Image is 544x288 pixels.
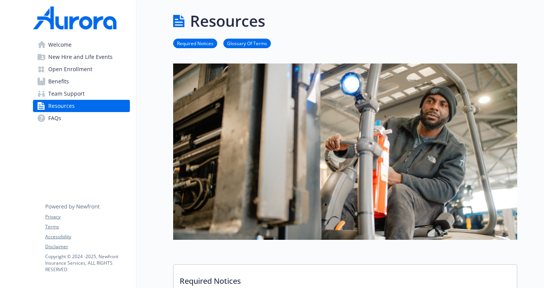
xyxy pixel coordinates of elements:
a: Terms [45,223,129,230]
span: FAQs [48,112,61,124]
a: Accessibility [45,233,129,240]
span: New Hire and Life Events [48,51,113,63]
a: FAQs [33,112,130,124]
a: Disclaimer [45,243,129,250]
span: Benefits [48,75,69,88]
a: Privacy [45,213,129,220]
a: Glossary Of Terms [223,39,271,47]
a: Welcome [33,39,130,51]
span: Open Enrollment [48,63,92,75]
span: Team Support [48,88,85,100]
a: Benefits [33,75,130,88]
a: Team Support [33,88,130,100]
span: Resources [48,100,75,112]
h1: Resources [190,10,265,33]
a: Open Enrollment [33,63,130,75]
a: New Hire and Life Events [33,51,130,63]
img: resources page banner [173,63,517,240]
p: Copyright © 2024 - 2025 , Newfront Insurance Services, ALL RIGHTS RESERVED [45,253,129,273]
span: Welcome [48,39,72,51]
a: Required Notices [173,39,217,47]
a: Resources [33,100,130,112]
